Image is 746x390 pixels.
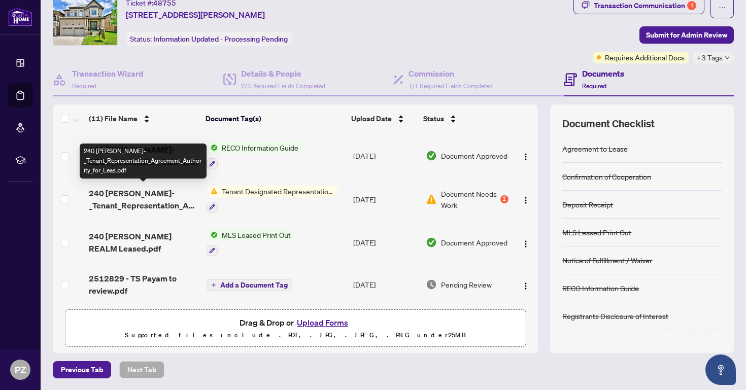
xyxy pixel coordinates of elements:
p: Supported files include .PDF, .JPG, .JPEG, .PNG under 25 MB [72,329,519,341]
span: +3 Tags [697,52,723,63]
span: RECO Information Guide [218,142,302,153]
div: RECO Information Guide [562,282,639,294]
button: Next Tab [119,361,164,378]
span: 2512829 - TS Payam to review.pdf [89,272,198,297]
button: Add a Document Tag [207,278,292,291]
span: PZ [15,363,26,377]
button: Status IconRECO Information Guide [207,142,302,169]
th: Status [419,104,510,133]
button: Submit for Admin Review [639,26,734,44]
button: Open asap [705,354,736,385]
span: Drag & Drop or [240,316,351,329]
span: 2/3 Required Fields Completed [241,82,325,90]
img: logo [8,8,32,26]
button: Upload Forms [294,316,351,329]
span: ellipsis [719,4,726,11]
div: Agreement to Lease [562,143,628,154]
span: Add a Document Tag [220,281,288,289]
div: Notice of Fulfillment / Waiver [562,255,652,266]
span: Document Approved [441,150,507,161]
td: [DATE] [349,178,422,221]
img: Status Icon [207,186,218,197]
h4: Commission [409,67,493,80]
span: Status [423,113,444,124]
span: (11) File Name [89,113,138,124]
td: [DATE] [349,264,422,305]
img: Status Icon [207,142,218,153]
td: [DATE] [349,221,422,265]
th: Upload Date [347,104,419,133]
img: Logo [522,153,530,161]
button: Logo [518,276,534,293]
button: Status IconTenant Designated Representation Agreement [207,186,338,213]
img: Document Status [426,279,437,290]
button: Status IconMLS Leased Print Out [207,229,295,257]
div: Deposit Receipt [562,199,613,210]
img: Document Status [426,237,437,248]
button: Logo [518,234,534,251]
div: 240 [PERSON_NAME]-_Tenant_Representation_Agreement_Authority_for_Leas.pdf [80,144,207,179]
span: Tenant Designated Representation Agreement [218,186,338,197]
img: Document Status [426,194,437,205]
h4: Transaction Wizard [72,67,144,80]
div: 1 [500,195,508,203]
img: Status Icon [207,229,218,240]
div: MLS Leased Print Out [562,227,631,238]
span: [STREET_ADDRESS][PERSON_NAME] [126,9,265,21]
span: down [725,55,730,60]
span: 240 [PERSON_NAME] REALM Leased.pdf [89,230,198,255]
button: Add a Document Tag [207,279,292,291]
span: Requires Additional Docs [605,52,685,63]
span: MLS Leased Print Out [218,229,295,240]
span: Document Approved [441,237,507,248]
span: 240 [PERSON_NAME]-_Tenant_Representation_Agreement_Authority_for_Leas.pdf [89,187,198,211]
div: Confirmation of Cooperation [562,171,651,182]
div: Registrants Disclosure of Interest [562,310,668,322]
span: Upload Date [351,113,392,124]
span: Previous Tab [61,362,103,378]
span: 1/1 Required Fields Completed [409,82,493,90]
img: Logo [522,240,530,248]
button: Logo [518,191,534,207]
span: Required [72,82,96,90]
div: Status: [126,32,292,46]
td: [DATE] [349,134,422,178]
img: Document Status [426,150,437,161]
th: Document Tag(s) [201,104,348,133]
button: Logo [518,148,534,164]
h4: Documents [582,67,624,80]
img: Logo [522,196,530,204]
span: Document Needs Work [441,188,498,210]
div: 1 [687,1,696,10]
span: Document Checklist [562,117,655,131]
span: Information Updated - Processing Pending [153,34,288,44]
span: plus [211,282,216,288]
h4: Details & People [241,67,325,80]
span: Drag & Drop orUpload FormsSupported files include .PDF, .JPG, .JPEG, .PNG under25MB [65,310,525,347]
img: Logo [522,282,530,290]
span: Submit for Admin Review [646,27,727,43]
button: Previous Tab [53,361,111,378]
th: (11) File Name [85,104,201,133]
span: Required [582,82,606,90]
span: Pending Review [441,279,492,290]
